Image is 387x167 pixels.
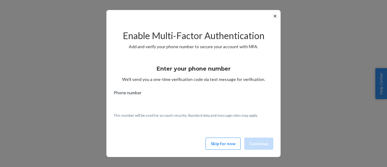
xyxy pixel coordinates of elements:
span: Phone number [114,90,141,98]
button: Continue [244,138,273,150]
h2: Enable Multi-Factor Authentication [114,31,273,41]
button: Skip for now [206,138,241,150]
h3: Enter your phone number [157,65,231,73]
p: Add and verify your phone number to secure your account with MFA. [114,44,273,50]
button: ✕ [272,12,278,20]
p: This number will be used for account security. Standard data and message rates may apply. [114,113,273,118]
div: We’ll send you a one-time verification code via text message for verification. [114,60,273,82]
